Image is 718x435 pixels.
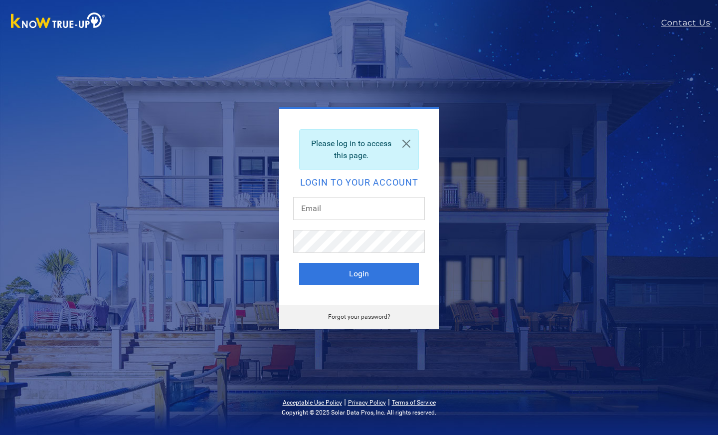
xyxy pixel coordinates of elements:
[299,129,419,170] div: Please log in to access this page.
[348,399,386,406] a: Privacy Policy
[6,10,111,33] img: Know True-Up
[392,399,436,406] a: Terms of Service
[394,130,418,158] a: Close
[293,197,425,220] input: Email
[388,397,390,407] span: |
[299,178,419,187] h2: Login to your account
[299,263,419,285] button: Login
[344,397,346,407] span: |
[661,17,718,29] a: Contact Us
[283,399,342,406] a: Acceptable Use Policy
[328,313,390,320] a: Forgot your password?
